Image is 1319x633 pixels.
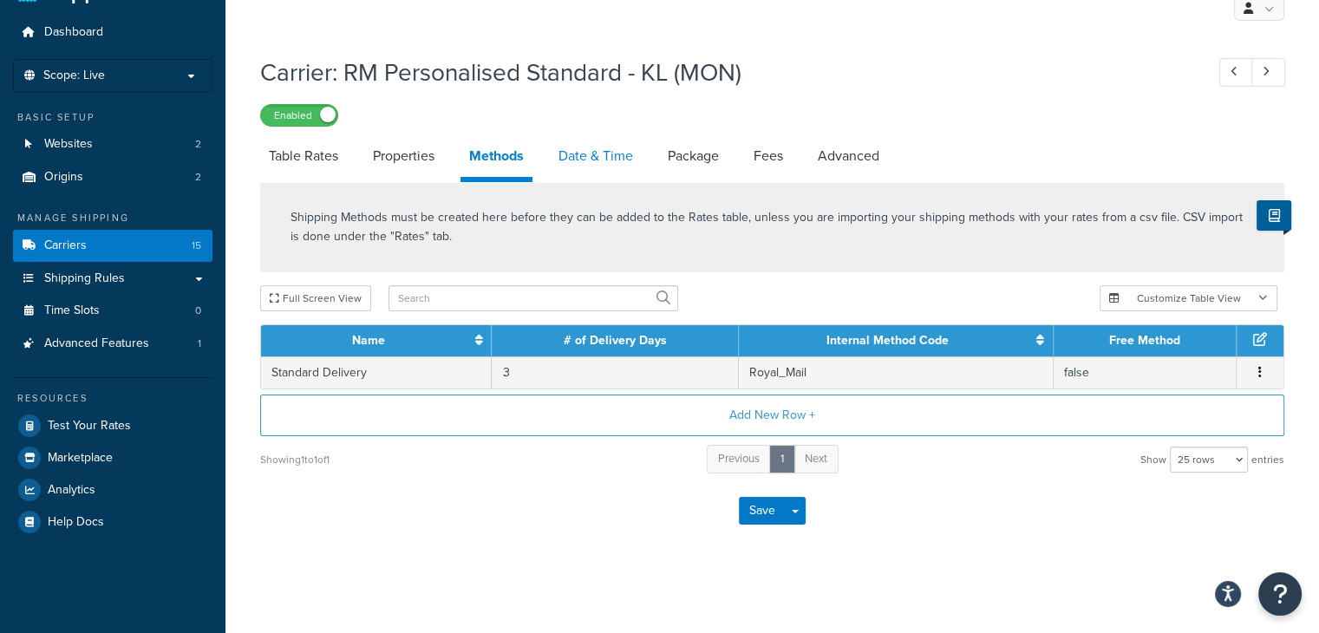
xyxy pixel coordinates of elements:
a: Name [352,331,385,349]
a: Advanced [809,135,888,177]
a: Next Record [1251,58,1285,87]
a: Help Docs [13,506,212,538]
span: 0 [195,303,201,318]
span: Show [1140,447,1166,472]
span: Origins [44,170,83,185]
a: Marketplace [13,442,212,473]
span: Help Docs [48,515,104,530]
span: 15 [192,238,201,253]
span: Previous [718,450,760,467]
span: Websites [44,137,93,152]
button: Add New Row + [260,395,1284,436]
button: Full Screen View [260,285,371,311]
span: Scope: Live [43,69,105,83]
a: Dashboard [13,16,212,49]
a: Analytics [13,474,212,506]
span: Marketplace [48,451,113,466]
span: Test Your Rates [48,419,131,434]
span: Advanced Features [44,336,149,351]
th: # of Delivery Days [492,325,738,356]
li: Origins [13,161,212,193]
div: Basic Setup [13,110,212,125]
li: Carriers [13,230,212,262]
li: Websites [13,128,212,160]
th: Free Method [1054,325,1237,356]
li: Advanced Features [13,328,212,360]
div: Resources [13,391,212,406]
td: 3 [492,356,738,388]
a: Carriers15 [13,230,212,262]
button: Save [739,497,786,525]
a: Shipping Rules [13,263,212,295]
a: Previous Record [1219,58,1253,87]
button: Show Help Docs [1257,200,1291,231]
span: Time Slots [44,303,100,318]
div: Showing 1 to 1 of 1 [260,447,330,472]
td: false [1054,356,1237,388]
span: 2 [195,170,201,185]
td: Standard Delivery [261,356,492,388]
a: Next [793,445,839,473]
a: Methods [460,135,532,182]
span: Shipping Rules [44,271,125,286]
label: Enabled [261,105,337,126]
a: Websites2 [13,128,212,160]
span: entries [1251,447,1284,472]
a: Properties [364,135,443,177]
a: Previous [707,445,771,473]
button: Open Resource Center [1258,572,1302,616]
a: Advanced Features1 [13,328,212,360]
td: Royal_Mail [739,356,1054,388]
a: Internal Method Code [826,331,949,349]
span: Next [805,450,827,467]
h1: Carrier: RM Personalised Standard - KL (MON) [260,55,1187,89]
div: Manage Shipping [13,211,212,225]
span: 1 [198,336,201,351]
a: Origins2 [13,161,212,193]
span: Dashboard [44,25,103,40]
span: Analytics [48,483,95,498]
a: Fees [745,135,792,177]
input: Search [389,285,678,311]
p: Shipping Methods must be created here before they can be added to the Rates table, unless you are... [291,208,1254,246]
span: Carriers [44,238,87,253]
a: Time Slots0 [13,295,212,327]
button: Customize Table View [1100,285,1277,311]
li: Time Slots [13,295,212,327]
a: Package [659,135,728,177]
a: 1 [769,445,795,473]
a: Test Your Rates [13,410,212,441]
a: Date & Time [550,135,642,177]
a: Table Rates [260,135,347,177]
span: 2 [195,137,201,152]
